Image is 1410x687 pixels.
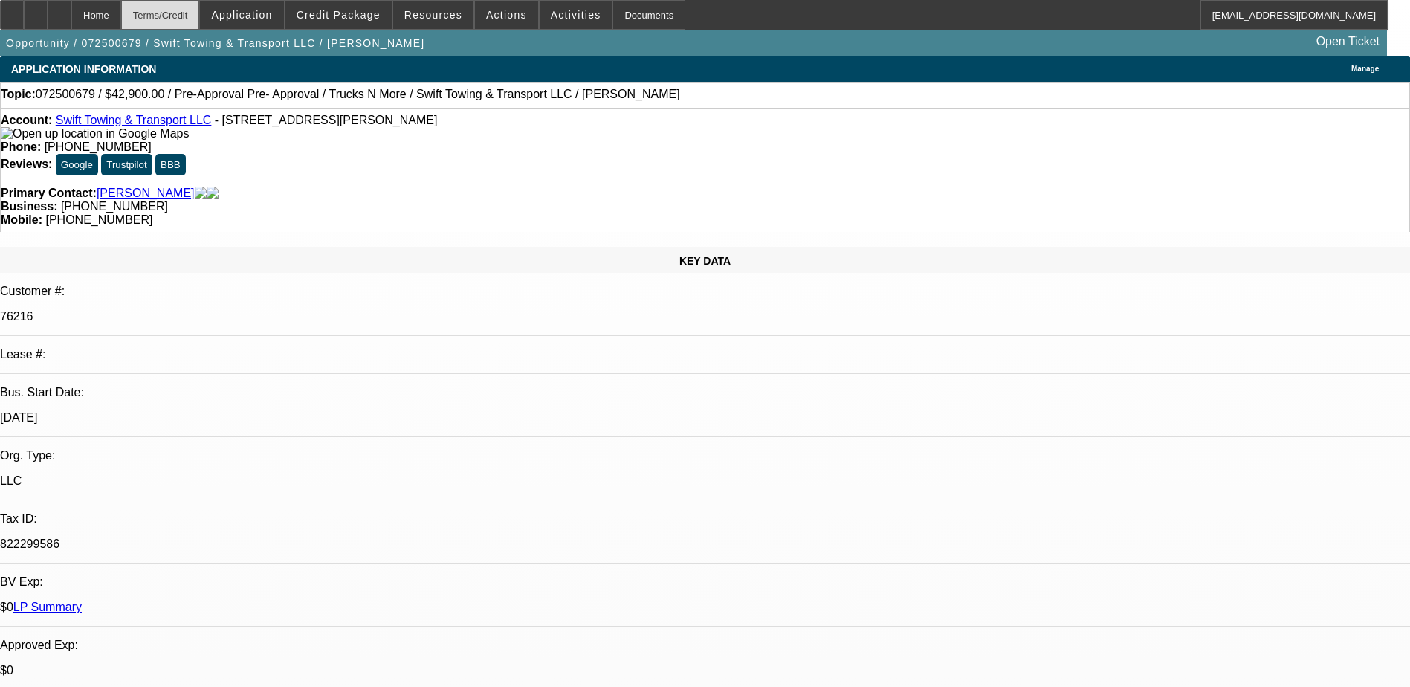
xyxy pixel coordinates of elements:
[56,154,98,175] button: Google
[1,127,189,141] img: Open up location in Google Maps
[1,200,57,213] strong: Business:
[207,187,219,200] img: linkedin-icon.png
[6,37,424,49] span: Opportunity / 072500679 / Swift Towing & Transport LLC / [PERSON_NAME]
[540,1,612,29] button: Activities
[13,601,82,613] a: LP Summary
[211,9,272,21] span: Application
[297,9,381,21] span: Credit Package
[551,9,601,21] span: Activities
[679,255,731,267] span: KEY DATA
[486,9,527,21] span: Actions
[101,154,152,175] button: Trustpilot
[1,141,41,153] strong: Phone:
[11,63,156,75] span: APPLICATION INFORMATION
[404,9,462,21] span: Resources
[1,213,42,226] strong: Mobile:
[56,114,212,126] a: Swift Towing & Transport LLC
[1,114,52,126] strong: Account:
[61,200,168,213] span: [PHONE_NUMBER]
[1,127,189,140] a: View Google Maps
[200,1,283,29] button: Application
[475,1,538,29] button: Actions
[285,1,392,29] button: Credit Package
[45,141,152,153] span: [PHONE_NUMBER]
[155,154,186,175] button: BBB
[97,187,195,200] a: [PERSON_NAME]
[215,114,438,126] span: - [STREET_ADDRESS][PERSON_NAME]
[195,187,207,200] img: facebook-icon.png
[45,213,152,226] span: [PHONE_NUMBER]
[1,88,36,101] strong: Topic:
[1,187,97,200] strong: Primary Contact:
[1310,29,1385,54] a: Open Ticket
[36,88,680,101] span: 072500679 / $42,900.00 / Pre-Approval Pre- Approval / Trucks N More / Swift Towing & Transport LL...
[1351,65,1379,73] span: Manage
[393,1,473,29] button: Resources
[1,158,52,170] strong: Reviews:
